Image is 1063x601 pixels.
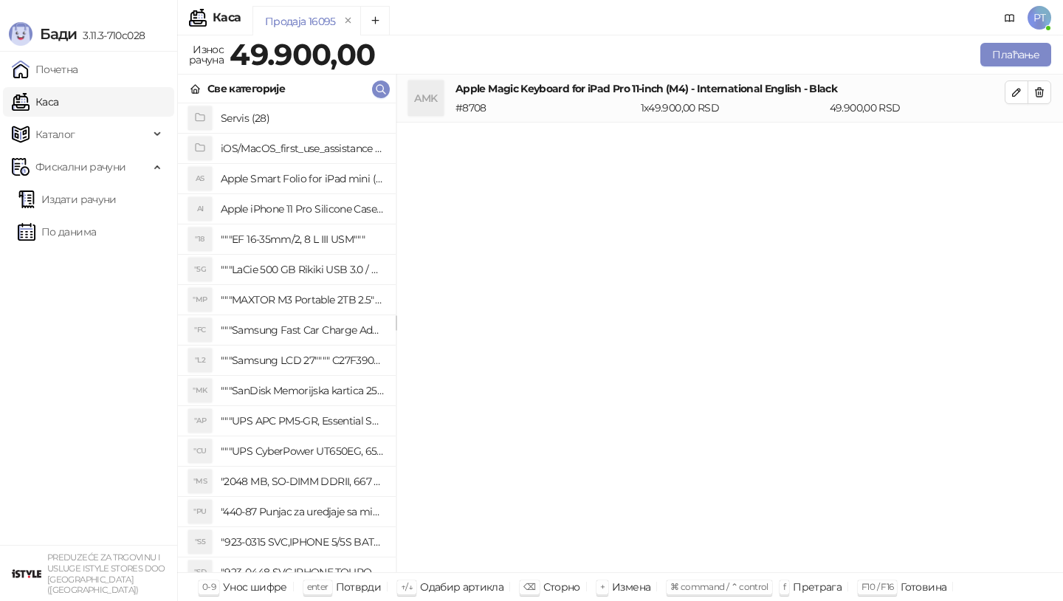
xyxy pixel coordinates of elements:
[336,577,382,597] div: Потврди
[188,318,212,342] div: "FC
[178,103,396,572] div: grid
[783,581,785,592] span: f
[188,197,212,221] div: AI
[360,6,390,35] button: Add tab
[221,348,384,372] h4: """Samsung LCD 27"""" C27F390FHUXEN"""
[18,185,117,214] a: Издати рачуни
[223,577,287,597] div: Унос шифре
[339,15,358,27] button: remove
[827,100,1008,116] div: 49.900,00 RSD
[12,559,41,588] img: 64x64-companyLogo-77b92cf4-9946-4f36-9751-bf7bb5fd2c7d.png
[188,258,212,281] div: "5G
[523,581,535,592] span: ⌫
[793,577,842,597] div: Претрага
[188,379,212,402] div: "MK
[77,29,145,42] span: 3.11.3-710c028
[901,577,946,597] div: Готовина
[188,530,212,554] div: "S5
[9,22,32,46] img: Logo
[221,167,384,190] h4: Apple Smart Folio for iPad mini (A17 Pro) - Sage
[221,470,384,493] h4: "2048 MB, SO-DIMM DDRII, 667 MHz, Napajanje 1,8 0,1 V, Latencija CL5"
[18,217,96,247] a: По данима
[188,470,212,493] div: "MS
[980,43,1051,66] button: Плаћање
[213,12,241,24] div: Каса
[188,348,212,372] div: "L2
[455,80,1005,97] h4: Apple Magic Keyboard for iPad Pro 11-inch (M4) - International English - Black
[600,581,605,592] span: +
[453,100,638,116] div: # 8708
[221,106,384,130] h4: Servis (28)
[188,560,212,584] div: "SD
[401,581,413,592] span: ↑/↓
[35,120,75,149] span: Каталог
[12,87,58,117] a: Каса
[221,197,384,221] h4: Apple iPhone 11 Pro Silicone Case - Black
[670,581,768,592] span: ⌘ command / ⌃ control
[40,25,77,43] span: Бади
[221,500,384,523] h4: "440-87 Punjac za uredjaje sa micro USB portom 4/1, Stand."
[221,560,384,584] h4: "923-0448 SVC,IPHONE,TOURQUE DRIVER KIT .65KGF- CM Šrafciger "
[861,581,893,592] span: F10 / F16
[207,80,285,97] div: Све категорије
[202,581,216,592] span: 0-9
[188,409,212,433] div: "AP
[221,439,384,463] h4: """UPS CyberPower UT650EG, 650VA/360W , line-int., s_uko, desktop"""
[307,581,328,592] span: enter
[638,100,827,116] div: 1 x 49.900,00 RSD
[612,577,650,597] div: Измена
[35,152,125,182] span: Фискални рачуни
[12,55,78,84] a: Почетна
[188,167,212,190] div: AS
[221,530,384,554] h4: "923-0315 SVC,IPHONE 5/5S BATTERY REMOVAL TRAY Držač za iPhone sa kojim se otvara display
[1028,6,1051,30] span: PT
[420,577,503,597] div: Одабир артикла
[221,379,384,402] h4: """SanDisk Memorijska kartica 256GB microSDXC sa SD adapterom SDSQXA1-256G-GN6MA - Extreme PLUS, ...
[188,500,212,523] div: "PU
[998,6,1022,30] a: Документација
[221,409,384,433] h4: """UPS APC PM5-GR, Essential Surge Arrest,5 utic_nica"""
[230,36,375,72] strong: 49.900,00
[188,227,212,251] div: "18
[221,318,384,342] h4: """Samsung Fast Car Charge Adapter, brzi auto punja_, boja crna"""
[221,227,384,251] h4: """EF 16-35mm/2, 8 L III USM"""
[188,288,212,312] div: "MP
[265,13,336,30] div: Продаја 16095
[221,258,384,281] h4: """LaCie 500 GB Rikiki USB 3.0 / Ultra Compact & Resistant aluminum / USB 3.0 / 2.5"""""""
[543,577,580,597] div: Сторно
[47,552,165,595] small: PREDUZEĆE ZA TRGOVINU I USLUGE ISTYLE STORES DOO [GEOGRAPHIC_DATA] ([GEOGRAPHIC_DATA])
[221,137,384,160] h4: iOS/MacOS_first_use_assistance (4)
[408,80,444,116] div: AMK
[188,439,212,463] div: "CU
[221,288,384,312] h4: """MAXTOR M3 Portable 2TB 2.5"""" crni eksterni hard disk HX-M201TCB/GM"""
[186,40,227,69] div: Износ рачуна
